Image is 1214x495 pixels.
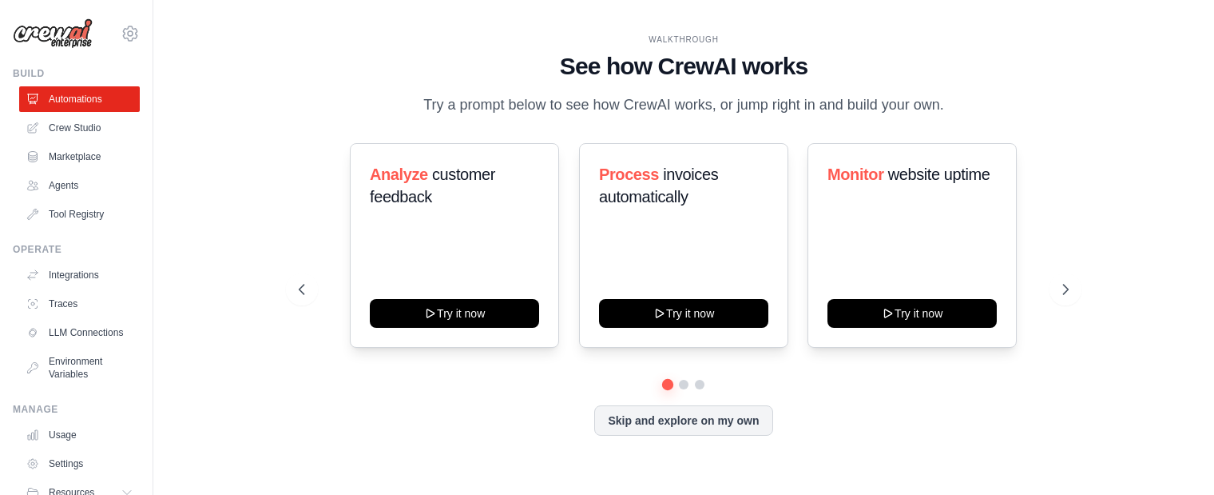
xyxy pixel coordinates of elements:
a: Agents [19,173,140,198]
a: Environment Variables [19,349,140,387]
a: Settings [19,451,140,477]
a: Integrations [19,262,140,288]
a: Tool Registry [19,202,140,227]
p: Try a prompt below to see how CrewAI works, or jump right in and build your own. [415,94,952,117]
h1: See how CrewAI works [299,52,1068,81]
span: Monitor [827,166,884,183]
button: Try it now [599,299,768,328]
a: Crew Studio [19,115,140,141]
div: Operate [13,243,140,256]
div: Build [13,67,140,80]
div: WALKTHROUGH [299,34,1068,46]
a: Usage [19,422,140,448]
img: Logo [13,18,93,49]
a: Automations [19,86,140,112]
a: Traces [19,291,140,317]
span: invoices automatically [599,166,718,206]
span: customer feedback [370,166,495,206]
a: LLM Connections [19,320,140,345]
div: Manage [13,403,140,416]
button: Skip and explore on my own [594,405,772,436]
span: Process [599,166,659,183]
a: Marketplace [19,144,140,170]
button: Try it now [370,299,539,328]
span: Analyze [370,166,428,183]
span: website uptime [888,166,990,183]
button: Try it now [827,299,997,328]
